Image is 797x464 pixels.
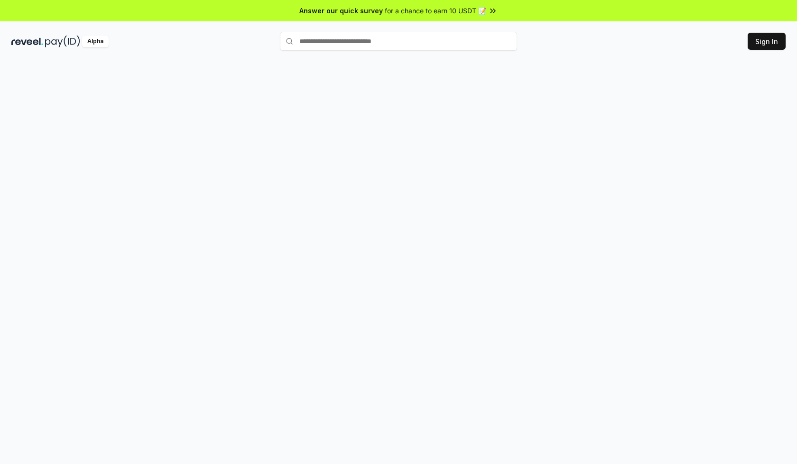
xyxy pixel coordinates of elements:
[45,36,80,47] img: pay_id
[82,36,109,47] div: Alpha
[748,33,786,50] button: Sign In
[11,36,43,47] img: reveel_dark
[385,6,486,16] span: for a chance to earn 10 USDT 📝
[299,6,383,16] span: Answer our quick survey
